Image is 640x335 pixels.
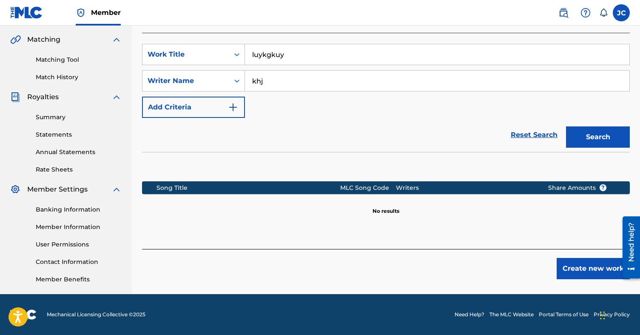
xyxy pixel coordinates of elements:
div: Writers [396,183,535,192]
span: Mechanical Licensing Collective © 2025 [47,311,145,318]
div: User Menu [613,4,630,21]
a: Public Search [555,4,572,21]
a: The MLC Website [489,311,534,318]
a: Matching Tool [36,55,122,64]
span: ? [600,184,606,191]
img: Royalties [10,92,20,102]
a: Contact Information [36,258,122,266]
form: Search Form [142,44,630,152]
p: No results [373,197,399,215]
img: MLC Logo [10,6,43,19]
a: Member Information [36,223,122,232]
a: Summary [36,113,122,122]
img: help [580,8,591,18]
span: Royalties [27,92,59,102]
a: Match History [36,73,122,82]
span: Member [91,8,121,17]
a: Statements [36,130,122,139]
span: Share Amounts [548,183,607,192]
div: Writer Name [148,76,224,86]
iframe: Chat Widget [597,294,640,335]
img: expand [111,34,122,45]
button: Create new work [557,258,630,279]
button: Add Criteria [142,97,245,118]
img: Member Settings [10,184,20,195]
a: Rate Sheets [36,165,122,174]
a: Annual Statements [36,148,122,157]
a: Need Help? [455,311,484,318]
div: MLC Song Code [340,183,396,192]
div: Work Title [148,49,224,60]
span: Matching [27,34,60,45]
a: Privacy Policy [594,311,630,318]
a: Member Benefits [36,275,122,284]
iframe: Resource Center [616,213,640,281]
a: Portal Terms of Use [539,311,589,318]
img: expand [111,92,122,102]
a: Reset Search [506,126,562,144]
div: Drag [600,303,605,328]
div: Help [577,4,594,21]
div: Song Title [156,183,340,192]
img: logo [10,309,37,320]
img: expand [111,184,122,195]
img: Matching [10,34,21,45]
button: Search [566,126,630,148]
span: Member Settings [27,184,88,195]
img: search [558,8,569,18]
a: Banking Information [36,205,122,214]
img: 9d2ae6d4665cec9f34b9.svg [228,102,238,112]
img: Top Rightsholder [76,8,86,18]
div: Notifications [599,9,608,17]
a: User Permissions [36,240,122,249]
